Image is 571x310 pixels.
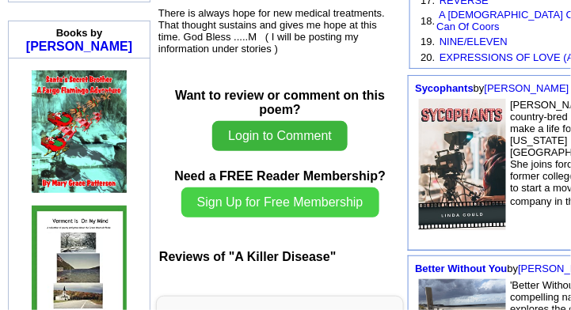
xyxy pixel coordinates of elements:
[32,70,127,193] img: 80371.jpg
[212,129,348,142] a: Login to Comment
[26,40,132,53] a: [PERSON_NAME]
[175,89,385,116] b: Want to review or comment on this poem?
[80,62,81,68] img: shim.gif
[415,82,474,94] a: Sycophants
[159,250,337,263] font: Reviews of "A Killer Disease"
[485,82,569,94] a: [PERSON_NAME]
[212,121,348,151] button: Login to Comment
[421,15,435,27] font: 18.
[174,169,386,183] b: Need a FREE Reader Membership?
[419,99,506,230] img: 75918.JPG
[421,36,435,47] font: 19.
[440,36,508,47] a: NINE/ELEVEN
[415,82,569,94] font: by
[78,62,79,68] img: shim.gif
[181,187,379,217] button: Sign Up for Free Membership
[56,27,103,39] b: Books by
[421,51,435,63] font: 20.
[181,195,379,209] a: Sign Up for Free Membership
[81,62,82,68] img: shim.gif
[79,62,80,68] img: shim.gif
[415,263,507,274] a: Better Without You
